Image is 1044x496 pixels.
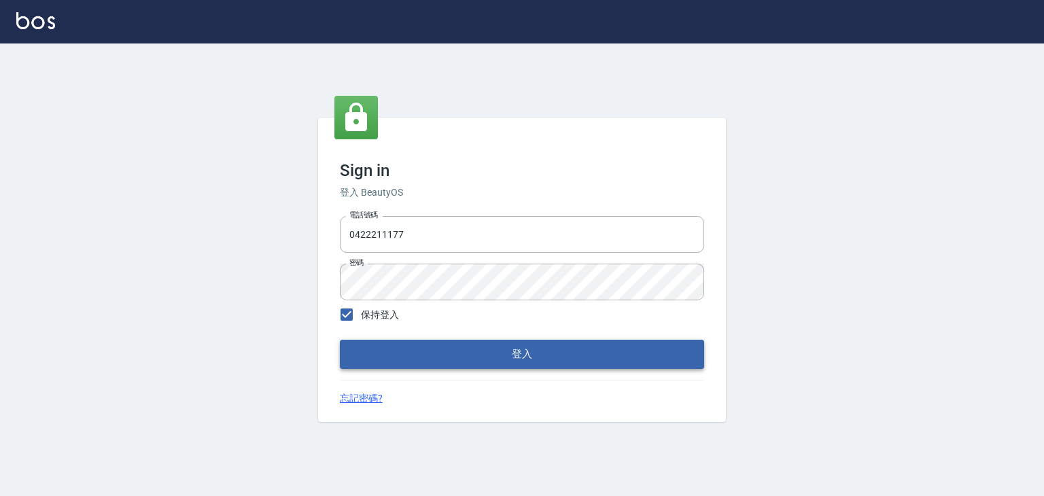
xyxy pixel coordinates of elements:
[340,340,704,368] button: 登入
[340,161,704,180] h3: Sign in
[340,391,383,406] a: 忘記密碼?
[349,258,364,268] label: 密碼
[361,308,399,322] span: 保持登入
[340,185,704,200] h6: 登入 BeautyOS
[16,12,55,29] img: Logo
[349,210,378,220] label: 電話號碼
